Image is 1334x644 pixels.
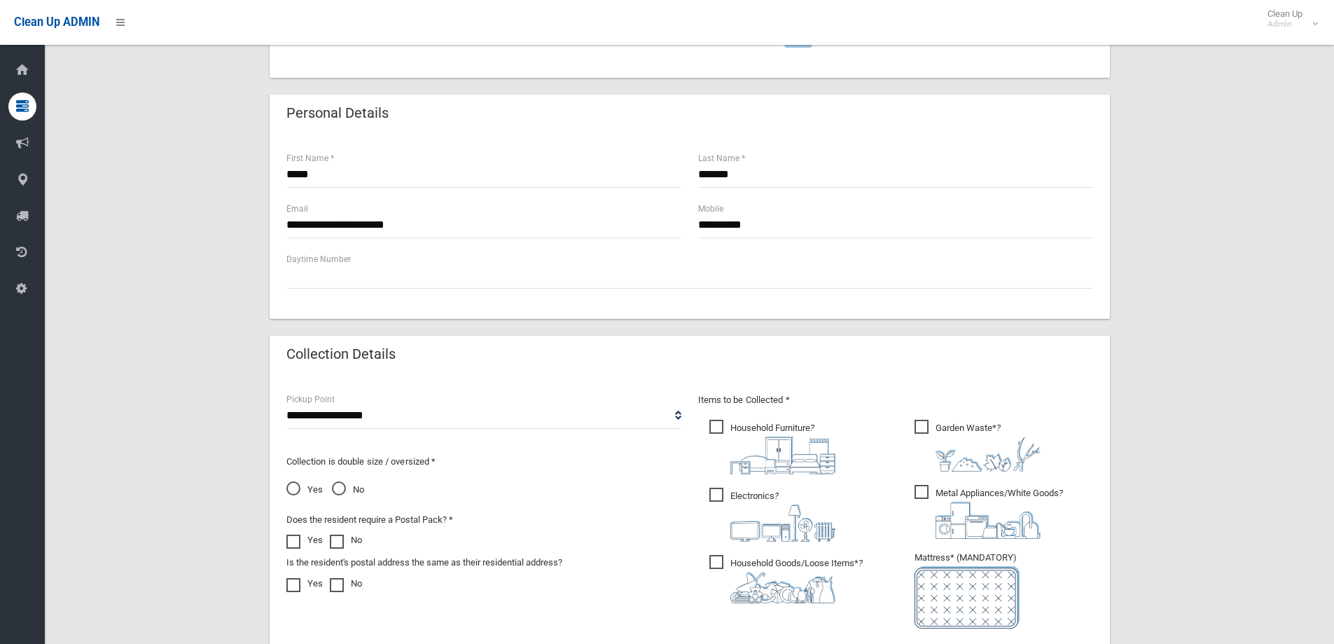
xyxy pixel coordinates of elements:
img: aa9efdbe659d29b613fca23ba79d85cb.png [730,437,835,474]
header: Collection Details [270,341,412,368]
span: Garden Waste* [915,420,1041,472]
i: ? [936,423,1041,472]
span: Household Goods/Loose Items* [709,555,863,603]
label: No [330,575,362,592]
img: e7408bece873d2c1783593a074e5cb2f.png [915,566,1020,629]
label: Yes [286,575,323,592]
p: Collection is double size / oversized * [286,453,681,470]
i: ? [730,491,835,542]
small: Admin [1267,19,1302,29]
label: Does the resident require a Postal Pack? * [286,512,453,528]
i: ? [936,488,1063,539]
i: ? [730,423,835,474]
span: Electronics [709,488,835,542]
span: No [332,481,364,498]
span: Clean Up ADMIN [14,15,99,29]
img: 394712a680b73dbc3d2a6a3a7ffe5a07.png [730,505,835,542]
p: Items to be Collected * [698,392,1093,409]
span: Household Furniture [709,420,835,474]
img: b13cc3517677393f34c0a387616ef184.png [730,572,835,603]
header: Personal Details [270,100,405,127]
label: No [330,532,362,549]
label: Is the resident's postal address the same as their residential address? [286,554,562,571]
span: Mattress* (MANDATORY) [915,552,1093,629]
span: Metal Appliances/White Goods [915,485,1063,539]
label: Yes [286,532,323,549]
span: Clean Up [1260,8,1316,29]
span: Yes [286,481,323,498]
img: 36c1b0289cb1767239cdd3de9e694f19.png [936,502,1041,539]
img: 4fd8a5c772b2c999c83690221e5242e0.png [936,437,1041,472]
i: ? [730,558,863,603]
